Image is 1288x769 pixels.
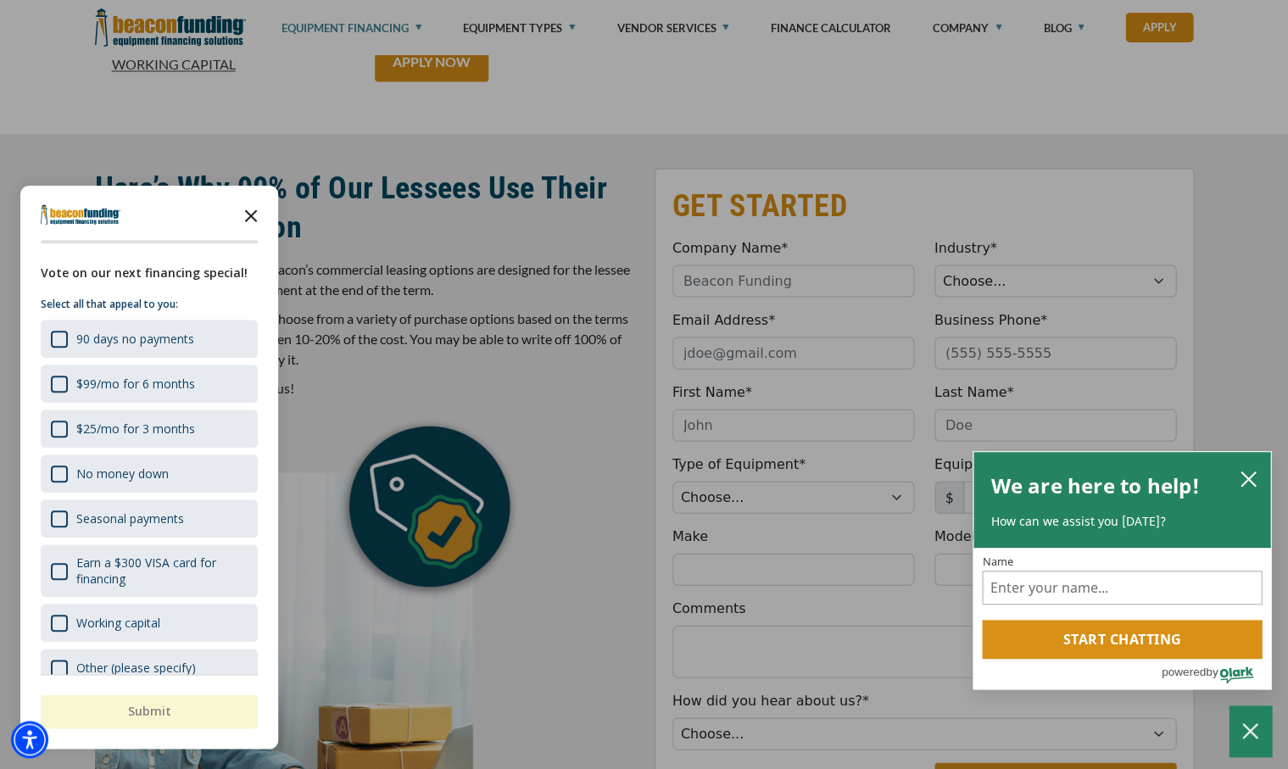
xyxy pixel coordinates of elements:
div: $25/mo for 3 months [41,410,258,448]
div: Working capital [76,615,160,631]
label: Name [982,556,1262,567]
div: Seasonal payments [41,499,258,538]
div: Seasonal payments [76,510,184,527]
button: Close Chatbox [1229,705,1271,756]
img: Company logo [41,204,120,225]
div: No money down [41,454,258,493]
div: Other (please specify) [41,649,258,687]
div: Earn a $300 VISA card for financing [41,544,258,597]
div: olark chatbox [973,451,1271,690]
span: by [1206,661,1218,683]
button: Close the survey [234,198,268,231]
div: $99/mo for 6 months [76,376,195,392]
div: Other (please specify) [76,660,196,676]
div: Accessibility Menu [11,721,48,758]
div: Vote on our next financing special! [41,264,258,282]
a: Powered by Olark [1161,660,1270,688]
p: How can we assist you [DATE]? [990,513,1253,530]
div: No money down [76,465,169,482]
div: 90 days no payments [76,331,194,347]
div: 90 days no payments [41,320,258,358]
div: $25/mo for 3 months [76,421,195,437]
div: Survey [20,186,278,749]
button: Start chatting [982,620,1262,659]
p: Select all that appeal to you: [41,296,258,313]
button: Submit [41,694,258,728]
div: Earn a $300 VISA card for financing [76,554,248,587]
button: close chatbox [1235,466,1262,490]
input: Name [982,571,1262,605]
div: $99/mo for 6 months [41,365,258,403]
span: powered [1161,661,1205,683]
h2: We are here to help! [990,469,1200,503]
div: Working capital [41,604,258,642]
